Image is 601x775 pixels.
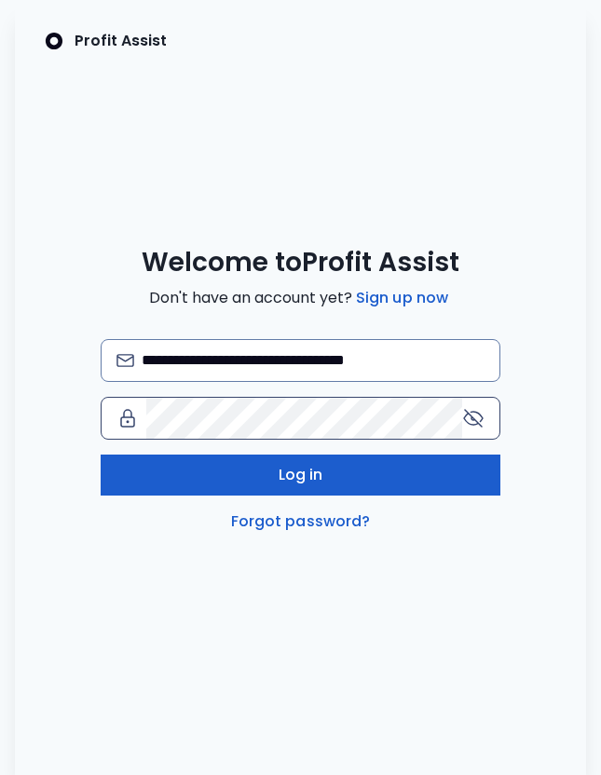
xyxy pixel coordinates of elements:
button: Log in [101,455,500,496]
span: Welcome to Profit Assist [142,246,459,279]
img: email [116,354,134,368]
span: Log in [279,464,323,486]
span: Don't have an account yet? [149,287,452,309]
img: SpotOn Logo [45,30,63,52]
a: Forgot password? [227,510,375,533]
p: Profit Assist [75,30,167,52]
a: Sign up now [352,287,452,309]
